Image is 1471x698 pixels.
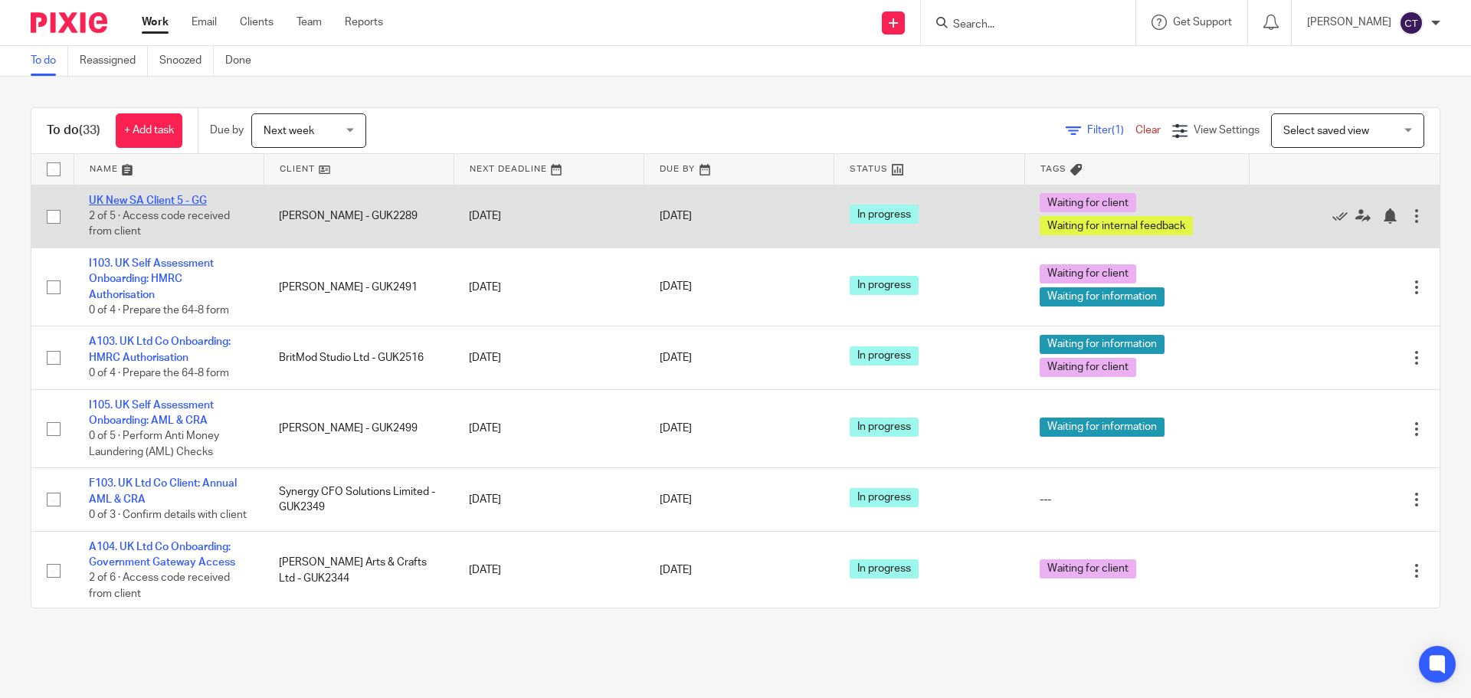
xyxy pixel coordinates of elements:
span: [DATE] [660,494,692,505]
p: [PERSON_NAME] [1307,15,1391,30]
td: [DATE] [454,389,644,468]
span: (1) [1112,125,1124,136]
span: [DATE] [660,282,692,293]
span: Waiting for internal feedback [1040,216,1193,235]
a: To do [31,46,68,76]
span: [DATE] [660,211,692,221]
span: In progress [850,488,919,507]
a: A103. UK Ltd Co Onboarding: HMRC Authorisation [89,336,231,362]
span: In progress [850,276,919,295]
a: UK New SA Client 5 - GG [89,195,207,206]
span: 0 of 3 · Confirm details with client [89,510,247,520]
span: 2 of 5 · Access code received from client [89,211,230,238]
td: [DATE] [454,247,644,326]
a: + Add task [116,113,182,148]
span: 0 of 5 · Perform Anti Money Laundering (AML) Checks [89,431,219,458]
span: (33) [79,124,100,136]
span: Filter [1087,125,1135,136]
a: Clients [240,15,274,30]
a: Mark as done [1332,208,1355,224]
td: [PERSON_NAME] - GUK2499 [264,389,454,468]
a: Reassigned [80,46,148,76]
span: Tags [1040,165,1066,173]
td: [DATE] [454,326,644,389]
a: Done [225,46,263,76]
span: Waiting for information [1040,287,1165,306]
span: [DATE] [660,352,692,363]
span: Next week [264,126,314,136]
div: --- [1040,492,1234,507]
span: 0 of 4 · Prepare the 64-8 form [89,368,229,378]
span: Waiting for client [1040,358,1136,377]
a: F103. UK Ltd Co Client: Annual AML & CRA [89,478,237,504]
td: [DATE] [454,531,644,610]
td: BritMod Studio Ltd - GUK2516 [264,326,454,389]
img: Pixie [31,12,107,33]
span: Waiting for client [1040,559,1136,578]
a: Reports [345,15,383,30]
span: Waiting for information [1040,418,1165,437]
a: A104. UK Ltd Co Onboarding: Government Gateway Access [89,542,235,568]
span: Waiting for client [1040,264,1136,283]
h1: To do [47,123,100,139]
span: [DATE] [660,565,692,576]
a: Team [296,15,322,30]
a: Email [192,15,217,30]
input: Search [952,18,1089,32]
a: Snoozed [159,46,214,76]
a: I105. UK Self Assessment Onboarding: AML & CRA [89,400,214,426]
td: [PERSON_NAME] Arts & Crafts Ltd - GUK2344 [264,531,454,610]
a: Work [142,15,169,30]
span: 0 of 4 · Prepare the 64-8 form [89,305,229,316]
td: [PERSON_NAME] - GUK2491 [264,247,454,326]
span: View Settings [1194,125,1260,136]
p: Due by [210,123,244,138]
span: Waiting for client [1040,193,1136,212]
span: 2 of 6 · Access code received from client [89,573,230,600]
span: Get Support [1173,17,1232,28]
td: [DATE] [454,468,644,531]
span: Waiting for information [1040,335,1165,354]
td: [DATE] [454,185,644,247]
td: [PERSON_NAME] - GUK2289 [264,185,454,247]
span: In progress [850,346,919,365]
span: In progress [850,205,919,224]
span: [DATE] [660,424,692,434]
span: In progress [850,559,919,578]
span: In progress [850,418,919,437]
span: Select saved view [1283,126,1369,136]
img: svg%3E [1399,11,1423,35]
a: Clear [1135,125,1161,136]
a: I103. UK Self Assessment Onboarding: HMRC Authorisation [89,258,214,300]
td: Synergy CFO Solutions Limited - GUK2349 [264,468,454,531]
